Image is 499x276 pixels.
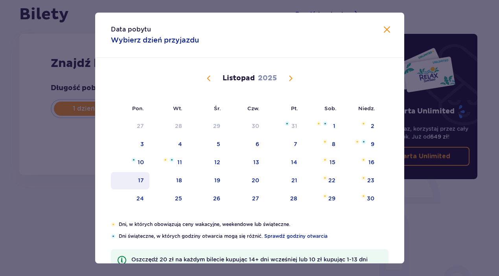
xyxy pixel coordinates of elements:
div: 29 [213,122,220,130]
p: 2025 [258,74,277,83]
div: 31 [291,122,297,130]
div: 30 [367,194,374,202]
td: sobota, 22 listopada 2025 [303,172,341,189]
td: poniedziałek, 27 października 2025 [111,118,150,135]
td: wtorek, 4 listopada 2025 [149,136,188,153]
div: 20 [252,176,259,184]
img: Pomarańczowa gwiazdka [322,139,328,144]
td: środa, 5 listopada 2025 [188,136,226,153]
div: 17 [138,176,144,184]
div: 10 [138,158,144,166]
small: Pon. [132,105,144,111]
img: Niebieska gwiazdka [361,139,366,144]
td: sobota, 8 listopada 2025 [303,136,341,153]
td: środa, 26 listopada 2025 [188,190,226,207]
div: 27 [137,122,144,130]
td: sobota, 15 listopada 2025 [303,154,341,171]
p: Listopad [223,74,255,83]
td: niedziela, 2 listopada 2025 [341,118,380,135]
img: Pomarańczowa gwiazdka [355,139,360,144]
div: 15 [330,158,335,166]
td: piątek, 21 listopada 2025 [265,172,303,189]
p: Dni, w których obowiązują ceny wakacyjne, weekendowe lub świąteczne. [119,221,388,228]
div: 12 [214,158,220,166]
small: Wt. [173,105,182,111]
small: Czw. [247,105,260,111]
td: wtorek, 11 listopada 2025 [149,154,188,171]
p: Dni świąteczne, w których godziny otwarcia mogą się różnić. [119,233,389,240]
small: Sob. [324,105,337,111]
div: 16 [368,158,374,166]
td: czwartek, 6 listopada 2025 [226,136,265,153]
td: wtorek, 28 października 2025 [149,118,188,135]
div: 28 [290,194,297,202]
td: poniedziałek, 10 listopada 2025 [111,154,150,171]
div: 6 [256,140,259,148]
td: czwartek, 30 października 2025 [226,118,265,135]
img: Pomarańczowa gwiazdka [361,121,366,126]
td: sobota, 1 listopada 2025 [303,118,341,135]
div: 28 [175,122,182,130]
td: środa, 29 października 2025 [188,118,226,135]
div: 11 [177,158,182,166]
td: piątek, 14 listopada 2025 [265,154,303,171]
img: Pomarańczowa gwiazdka [361,194,366,198]
div: 3 [140,140,144,148]
p: Oszczędź 20 zł na każdym bilecie kupując 14+ dni wcześniej lub 10 zł kupując 1-13 dni wcześniej! [131,256,382,271]
div: 30 [252,122,259,130]
img: Niebieska gwiazdka [169,157,174,162]
small: Pt. [291,105,298,111]
td: poniedziałek, 17 listopada 2025 [111,172,150,189]
td: wtorek, 18 listopada 2025 [149,172,188,189]
img: Niebieska gwiazdka [285,121,289,126]
img: Pomarańczowa gwiazdka [163,157,168,162]
img: Niebieska gwiazdka [111,234,116,239]
img: Niebieska gwiazdka [323,121,328,126]
div: 23 [367,176,374,184]
td: niedziela, 9 listopada 2025 [341,136,380,153]
img: Pomarańczowa gwiazdka [322,157,328,162]
div: 8 [332,140,335,148]
button: Następny miesiąc [286,74,295,83]
td: piątek, 28 listopada 2025 [265,190,303,207]
td: niedziela, 23 listopada 2025 [341,172,380,189]
div: 19 [214,176,220,184]
div: 18 [176,176,182,184]
button: Zamknij [382,25,392,35]
img: Pomarańczowa gwiazdka [111,222,116,227]
td: wtorek, 25 listopada 2025 [149,190,188,207]
td: czwartek, 13 listopada 2025 [226,154,265,171]
div: 14 [291,158,297,166]
img: Pomarańczowa gwiazdka [361,157,366,162]
div: 24 [136,194,144,202]
td: środa, 12 listopada 2025 [188,154,226,171]
button: Poprzedni miesiąc [204,74,214,83]
img: Pomarańczowa gwiazdka [322,194,328,198]
small: Niedz. [358,105,375,111]
div: 25 [175,194,182,202]
div: 26 [213,194,220,202]
img: Niebieska gwiazdka [131,157,136,162]
div: 5 [217,140,220,148]
td: piątek, 7 listopada 2025 [265,136,303,153]
td: poniedziałek, 3 listopada 2025 [111,136,150,153]
td: środa, 19 listopada 2025 [188,172,226,189]
small: Śr. [214,105,221,111]
td: sobota, 29 listopada 2025 [303,190,341,207]
div: 9 [371,140,374,148]
div: 4 [178,140,182,148]
img: Pomarańczowa gwiazdka [361,176,366,180]
td: niedziela, 30 listopada 2025 [341,190,380,207]
div: 7 [294,140,297,148]
img: Pomarańczowa gwiazdka [322,176,328,180]
div: 2 [371,122,374,130]
a: Sprawdź godziny otwarcia [264,233,328,240]
div: 21 [291,176,297,184]
div: 13 [253,158,259,166]
img: Pomarańczowa gwiazdka [316,121,321,126]
p: Wybierz dzień przyjazdu [111,35,199,45]
div: 29 [328,194,335,202]
div: 22 [328,176,335,184]
td: niedziela, 16 listopada 2025 [341,154,380,171]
